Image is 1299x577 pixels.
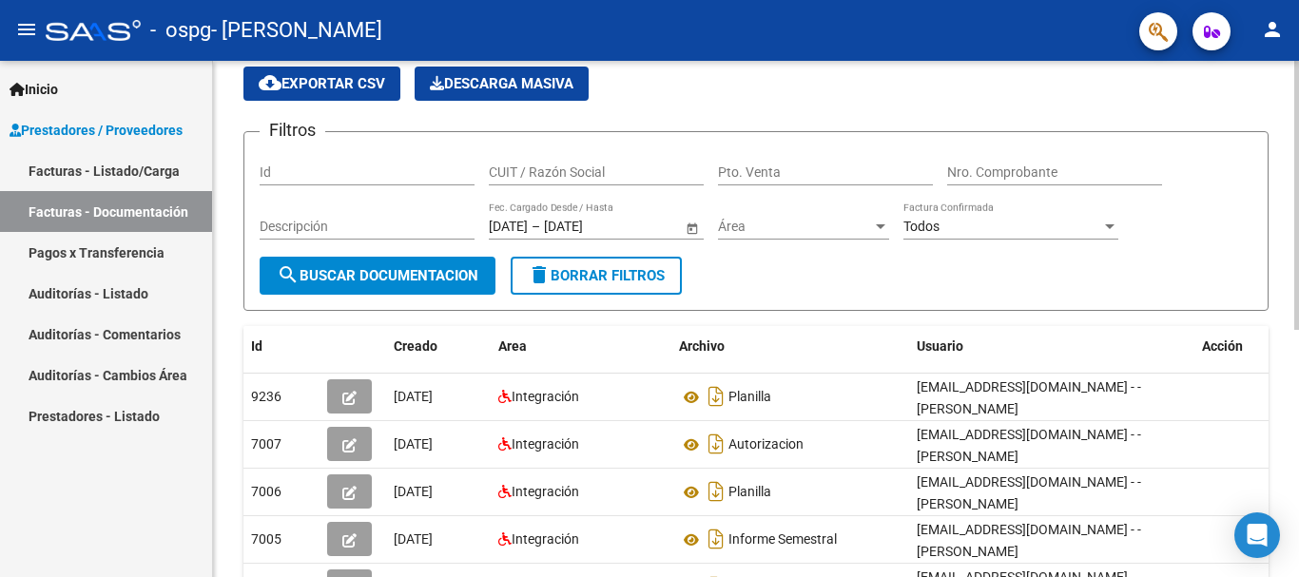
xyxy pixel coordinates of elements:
datatable-header-cell: Archivo [671,326,909,367]
span: Creado [394,338,437,354]
mat-icon: search [277,263,300,286]
button: Borrar Filtros [511,257,682,295]
span: Integración [512,389,579,404]
button: Descarga Masiva [415,67,589,101]
span: [DATE] [394,531,433,547]
span: [EMAIL_ADDRESS][DOMAIN_NAME] - - [PERSON_NAME] [917,379,1141,416]
span: Planilla [728,390,771,405]
h3: Filtros [260,117,325,144]
span: 7005 [251,531,281,547]
span: - ospg [150,10,211,51]
span: [DATE] [394,436,433,452]
datatable-header-cell: Creado [386,326,491,367]
i: Descargar documento [704,524,728,554]
button: Buscar Documentacion [260,257,495,295]
span: Informe Semestral [728,532,837,548]
span: Planilla [728,485,771,500]
span: Area [498,338,527,354]
span: [EMAIL_ADDRESS][DOMAIN_NAME] - - [PERSON_NAME] [917,522,1141,559]
span: Integración [512,484,579,499]
app-download-masive: Descarga masiva de comprobantes (adjuntos) [415,67,589,101]
span: Descarga Masiva [430,75,573,92]
input: Fecha fin [544,219,637,235]
span: [DATE] [394,484,433,499]
span: Integración [512,436,579,452]
span: 7006 [251,484,281,499]
span: Acción [1202,338,1243,354]
span: Archivo [679,338,725,354]
datatable-header-cell: Area [491,326,671,367]
span: Inicio [10,79,58,100]
button: Open calendar [682,218,702,238]
mat-icon: delete [528,263,551,286]
span: Prestadores / Proveedores [10,120,183,141]
span: Usuario [917,338,963,354]
mat-icon: menu [15,18,38,41]
span: 7007 [251,436,281,452]
div: Open Intercom Messenger [1234,512,1280,558]
span: Autorizacion [728,437,804,452]
span: 9236 [251,389,281,404]
mat-icon: cloud_download [259,71,281,94]
button: Exportar CSV [243,67,400,101]
mat-icon: person [1261,18,1284,41]
span: – [532,219,540,235]
span: Área [718,219,872,235]
span: Id [251,338,262,354]
i: Descargar documento [704,381,728,412]
i: Descargar documento [704,429,728,459]
span: Todos [903,219,940,234]
span: [EMAIL_ADDRESS][DOMAIN_NAME] - - [PERSON_NAME] [917,427,1141,464]
span: Exportar CSV [259,75,385,92]
span: Integración [512,531,579,547]
span: Buscar Documentacion [277,267,478,284]
i: Descargar documento [704,476,728,507]
span: [EMAIL_ADDRESS][DOMAIN_NAME] - - [PERSON_NAME] [917,474,1141,511]
datatable-header-cell: Usuario [909,326,1194,367]
input: Fecha inicio [489,219,528,235]
datatable-header-cell: Id [243,326,320,367]
span: Borrar Filtros [528,267,665,284]
datatable-header-cell: Acción [1194,326,1289,367]
span: [DATE] [394,389,433,404]
span: - [PERSON_NAME] [211,10,382,51]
